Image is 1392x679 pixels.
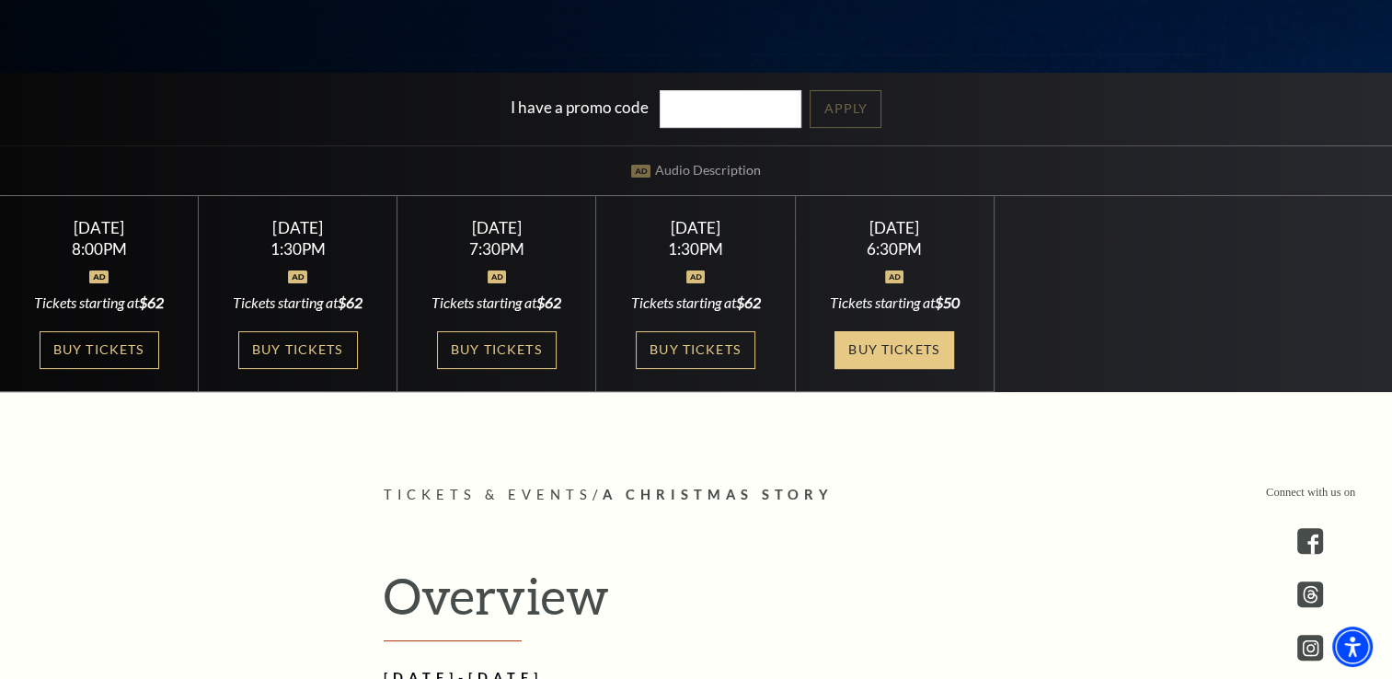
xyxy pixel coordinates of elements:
div: 1:30PM [221,241,375,257]
a: Buy Tickets [238,331,358,369]
p: / [384,484,1009,507]
div: Tickets starting at [420,293,574,313]
label: I have a promo code [511,97,649,116]
h2: Overview [384,566,1009,641]
a: instagram - open in a new tab [1297,635,1323,661]
span: $62 [139,293,164,311]
div: Tickets starting at [618,293,773,313]
div: Tickets starting at [817,293,972,313]
div: [DATE] [420,218,574,237]
div: 8:00PM [22,241,177,257]
p: Connect with us on [1266,484,1355,501]
a: Buy Tickets [636,331,755,369]
a: threads.com - open in a new tab [1297,581,1323,607]
span: $62 [338,293,362,311]
a: Buy Tickets [437,331,557,369]
span: $50 [935,293,960,311]
span: A Christmas Story [602,487,833,502]
div: [DATE] [22,218,177,237]
div: Tickets starting at [221,293,375,313]
a: Buy Tickets [40,331,159,369]
div: [DATE] [817,218,972,237]
div: [DATE] [221,218,375,237]
a: facebook - open in a new tab [1297,528,1323,554]
span: $62 [735,293,760,311]
div: Accessibility Menu [1332,627,1373,667]
div: Tickets starting at [22,293,177,313]
span: Tickets & Events [384,487,592,502]
div: 7:30PM [420,241,574,257]
div: 1:30PM [618,241,773,257]
span: $62 [536,293,561,311]
div: [DATE] [618,218,773,237]
a: Buy Tickets [834,331,954,369]
div: 6:30PM [817,241,972,257]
